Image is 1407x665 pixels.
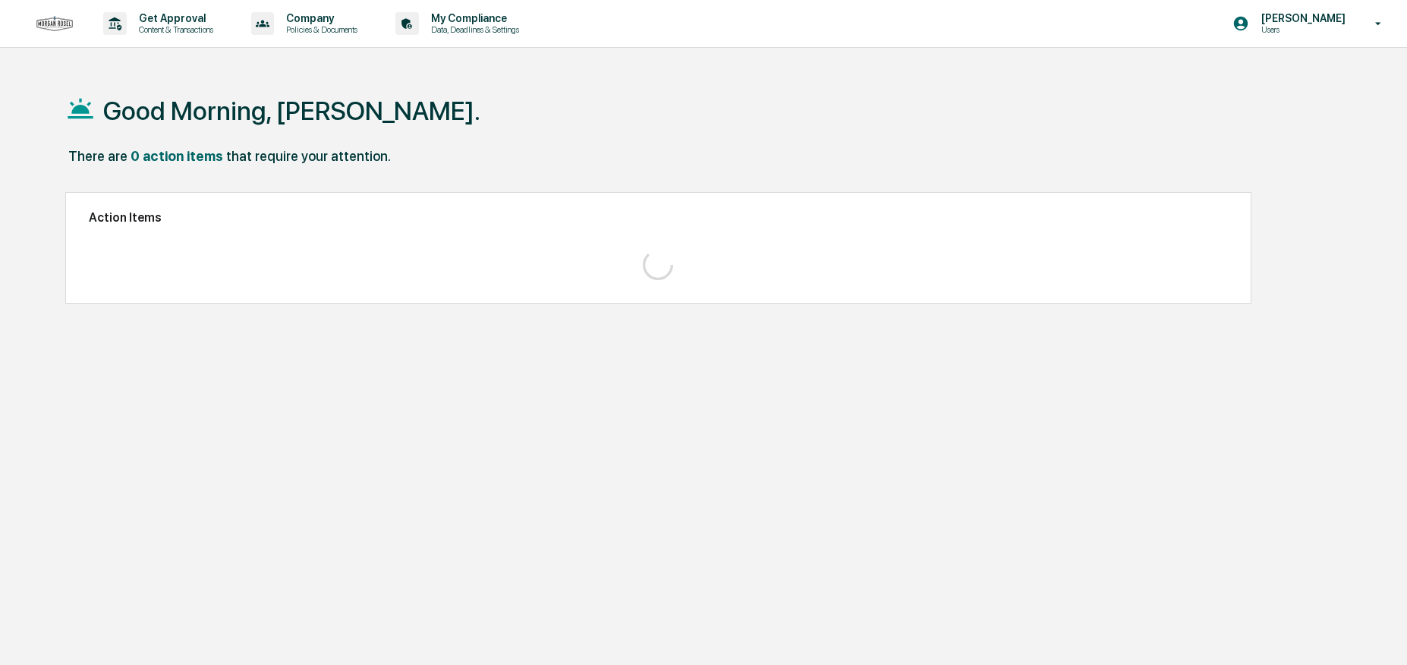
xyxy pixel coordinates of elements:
[1249,12,1353,24] p: [PERSON_NAME]
[103,96,480,126] h1: Good Morning, [PERSON_NAME].
[127,12,221,24] p: Get Approval
[226,148,391,164] div: that require your attention.
[131,148,223,164] div: 0 action items
[68,148,127,164] div: There are
[89,210,1229,225] h2: Action Items
[1249,24,1353,35] p: Users
[419,24,527,35] p: Data, Deadlines & Settings
[274,24,365,35] p: Policies & Documents
[36,16,73,31] img: logo
[419,12,527,24] p: My Compliance
[274,12,365,24] p: Company
[127,24,221,35] p: Content & Transactions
